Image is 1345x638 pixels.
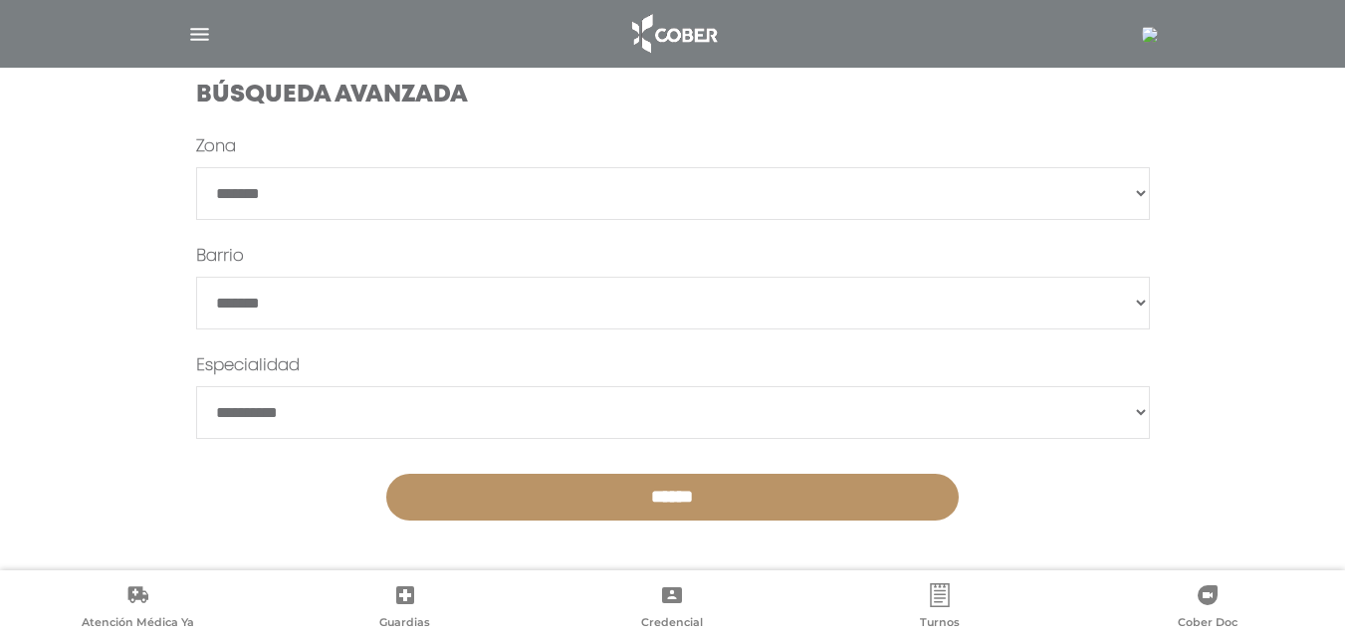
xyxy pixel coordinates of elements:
span: Guardias [379,615,430,633]
img: Cober_menu-lines-white.svg [187,22,212,47]
span: Cober Doc [1178,615,1237,633]
span: Turnos [920,615,960,633]
a: Cober Doc [1073,583,1341,634]
label: Especialidad [196,354,300,378]
a: Guardias [272,583,540,634]
img: 24613 [1142,27,1158,43]
a: Credencial [539,583,806,634]
label: Barrio [196,245,244,269]
span: Atención Médica Ya [82,615,194,633]
img: logo_cober_home-white.png [621,10,726,58]
a: Atención Médica Ya [4,583,272,634]
span: Credencial [641,615,703,633]
h4: Búsqueda Avanzada [196,82,1150,110]
a: Turnos [806,583,1074,634]
label: Zona [196,135,236,159]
